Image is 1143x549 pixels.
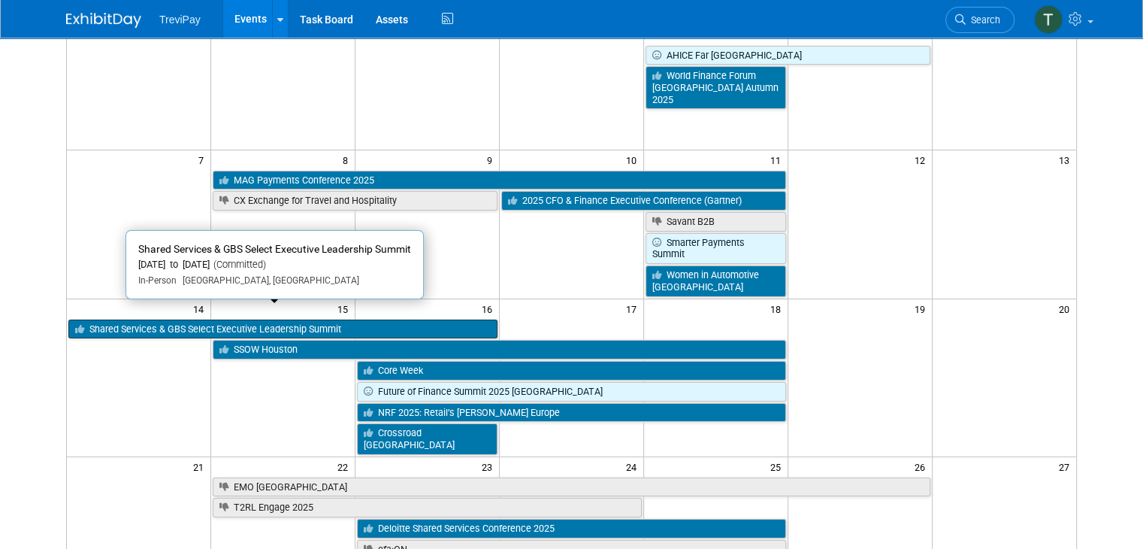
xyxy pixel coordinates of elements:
[336,299,355,318] span: 15
[501,191,786,211] a: 2025 CFO & Finance Executive Conference (Gartner)
[341,150,355,169] span: 8
[1034,5,1063,34] img: Tara DePaepe
[485,150,499,169] span: 9
[1057,150,1076,169] span: 13
[646,265,786,296] a: Women in Automotive [GEOGRAPHIC_DATA]
[624,150,643,169] span: 10
[646,46,930,65] a: AHICE Far [GEOGRAPHIC_DATA]
[138,275,177,286] span: In-Person
[357,361,786,381] a: Core Week
[192,457,210,476] span: 21
[197,150,210,169] span: 7
[159,14,201,26] span: TreviPay
[913,299,932,318] span: 19
[68,320,497,339] a: Shared Services & GBS Select Executive Leadership Summit
[966,14,1000,26] span: Search
[1057,299,1076,318] span: 20
[192,299,210,318] span: 14
[138,243,411,255] span: Shared Services & GBS Select Executive Leadership Summit
[646,66,786,109] a: World Finance Forum [GEOGRAPHIC_DATA] Autumn 2025
[624,457,643,476] span: 24
[769,150,788,169] span: 11
[213,478,930,497] a: EMO [GEOGRAPHIC_DATA]
[357,403,786,423] a: NRF 2025: Retail’s [PERSON_NAME] Europe
[769,299,788,318] span: 18
[624,299,643,318] span: 17
[336,457,355,476] span: 22
[213,340,785,359] a: SSOW Houston
[769,457,788,476] span: 25
[480,457,499,476] span: 23
[646,233,786,264] a: Smarter Payments Summit
[213,498,642,517] a: T2RL Engage 2025
[1057,457,1076,476] span: 27
[138,259,411,271] div: [DATE] to [DATE]
[210,259,266,270] span: (Committed)
[213,171,785,190] a: MAG Payments Conference 2025
[357,382,786,402] a: Future of Finance Summit 2025 [GEOGRAPHIC_DATA]
[913,457,932,476] span: 26
[66,13,141,28] img: ExhibitDay
[357,423,497,454] a: Crossroad [GEOGRAPHIC_DATA]
[480,299,499,318] span: 16
[177,275,359,286] span: [GEOGRAPHIC_DATA], [GEOGRAPHIC_DATA]
[646,212,786,232] a: Savant B2B
[913,150,932,169] span: 12
[213,191,497,211] a: CX Exchange for Travel and Hospitality
[945,7,1014,33] a: Search
[357,519,786,538] a: Deloitte Shared Services Conference 2025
